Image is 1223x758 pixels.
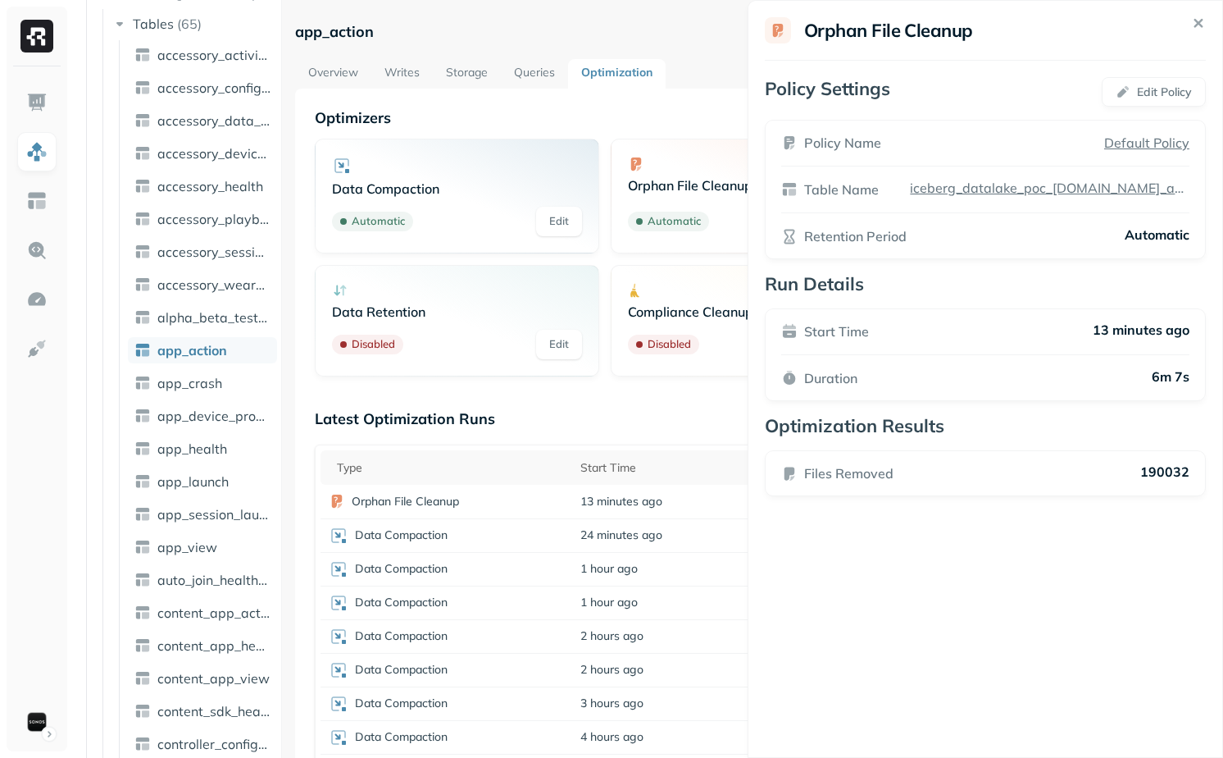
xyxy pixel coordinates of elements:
p: Start Time [804,322,869,341]
p: Retention Period [804,226,907,246]
button: Edit Policy [1102,77,1206,107]
p: iceberg_datalake_poc_[DOMAIN_NAME]_action [907,180,1189,196]
a: Default Policy [1104,133,1189,153]
h2: Orphan File Cleanup [804,19,973,42]
p: Policy Settings [765,77,890,107]
p: Automatic [1125,226,1189,246]
a: iceberg_datalake_poc_[DOMAIN_NAME]_action [903,180,1189,196]
p: Files Removed [804,463,893,483]
p: Table Name [804,180,879,199]
p: Run Details [765,272,1206,295]
p: Optimization Results [765,414,1206,437]
p: Duration [804,368,857,388]
p: 13 minutes ago [1093,322,1189,341]
p: 6m 7s [1152,368,1189,388]
p: 190032 [1140,463,1189,483]
p: Policy Name [804,133,881,153]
